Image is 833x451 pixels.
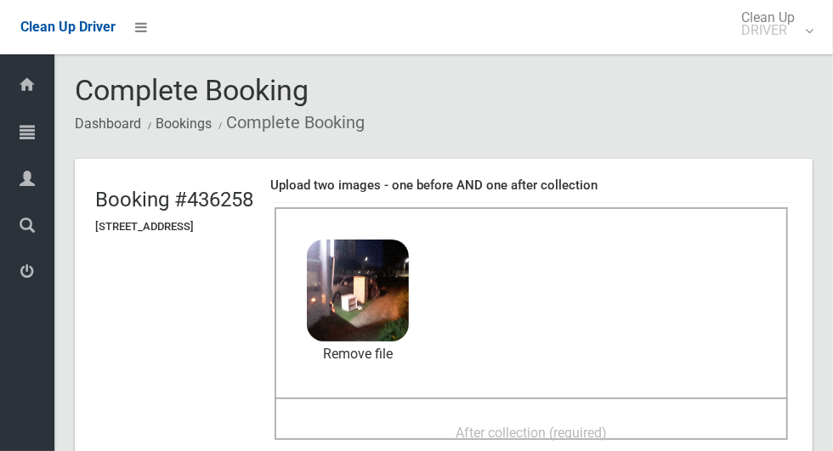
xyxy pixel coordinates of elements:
[75,116,141,132] a: Dashboard
[214,107,365,138] li: Complete Booking
[95,221,253,233] h5: [STREET_ADDRESS]
[95,189,253,211] h2: Booking #436258
[20,19,116,35] span: Clean Up Driver
[733,11,812,37] span: Clean Up
[75,73,309,107] span: Complete Booking
[456,425,607,441] span: After collection (required)
[270,178,792,193] h4: Upload two images - one before AND one after collection
[741,24,795,37] small: DRIVER
[156,116,212,132] a: Bookings
[307,341,409,367] a: Remove file
[20,14,116,40] a: Clean Up Driver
